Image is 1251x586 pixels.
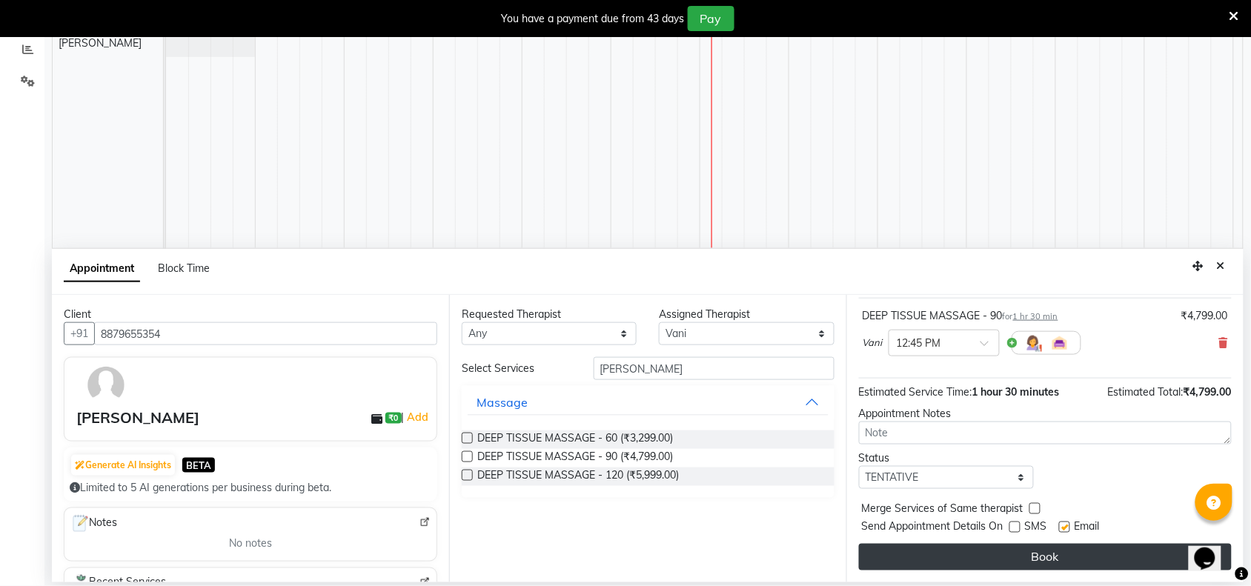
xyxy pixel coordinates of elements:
[70,480,431,496] div: Limited to 5 AI generations per business during beta.
[859,406,1232,422] div: Appointment Notes
[1003,311,1058,322] small: for
[862,519,1003,538] span: Send Appointment Details On
[1051,334,1069,352] img: Interior.png
[477,430,673,449] span: DEEP TISSUE MASSAGE - 60 (₹3,299.00)
[59,36,142,50] span: [PERSON_NAME]
[594,357,834,380] input: Search by service name
[405,408,431,426] a: Add
[1075,519,1100,538] span: Email
[76,407,199,429] div: [PERSON_NAME]
[451,361,583,376] div: Select Services
[84,364,127,407] img: avatar
[862,501,1023,519] span: Merge Services of Same therapist
[402,408,431,426] span: |
[502,11,685,27] div: You have a payment due from 43 days
[1025,519,1047,538] span: SMS
[64,256,140,282] span: Appointment
[688,6,734,31] button: Pay
[158,262,210,275] span: Block Time
[1210,255,1232,278] button: Close
[1181,308,1228,324] div: ₹4,799.00
[1024,334,1042,352] img: Hairdresser.png
[229,536,272,552] span: No notes
[863,336,883,350] span: Vani
[477,449,673,467] span: DEEP TISSUE MASSAGE - 90 (₹4,799.00)
[477,393,528,411] div: Massage
[182,458,215,472] span: BETA
[94,322,437,345] input: Search by Name/Mobile/Email/Code
[659,307,834,322] div: Assigned Therapist
[1013,311,1058,322] span: 1 hr 30 min
[64,322,95,345] button: +91
[859,385,972,399] span: Estimated Service Time:
[972,385,1060,399] span: 1 hour 30 minutes
[1189,527,1236,571] iframe: chat widget
[859,450,1034,466] div: Status
[859,544,1232,570] button: Book
[1108,385,1184,399] span: Estimated Total:
[64,307,437,322] div: Client
[385,413,401,424] span: ₹0
[70,514,117,533] span: Notes
[1184,385,1232,399] span: ₹4,799.00
[477,467,679,486] span: DEEP TISSUE MASSAGE - 120 (₹5,999.00)
[71,455,175,476] button: Generate AI Insights
[462,307,637,322] div: Requested Therapist
[468,389,829,416] button: Massage
[863,308,1058,324] div: DEEP TISSUE MASSAGE - 90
